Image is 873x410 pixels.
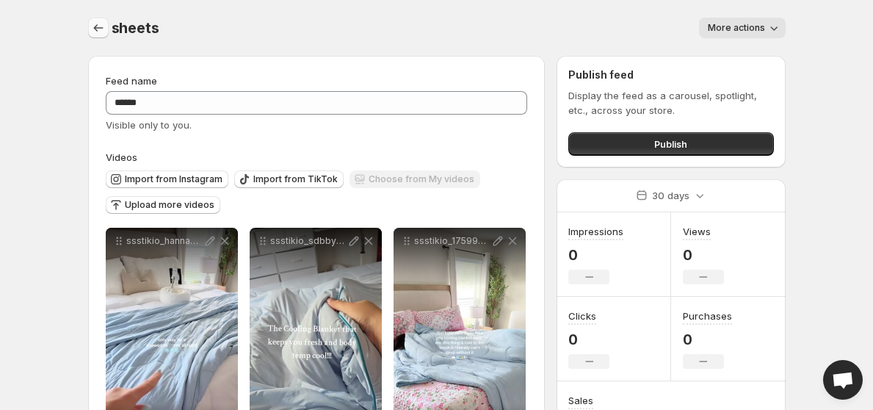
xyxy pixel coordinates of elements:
h2: Publish feed [568,68,773,82]
span: More actions [708,22,765,34]
button: Publish [568,132,773,156]
h3: Sales [568,393,593,408]
span: Import from TikTok [253,173,338,185]
p: 30 days [652,188,689,203]
p: ssstikio_1759929608622 [414,235,490,247]
button: More actions [699,18,786,38]
p: 0 [683,331,732,348]
span: Upload more videos [125,199,214,211]
h3: Purchases [683,309,732,323]
button: Import from TikTok [234,170,344,188]
span: Publish [654,137,687,151]
button: Settings [88,18,109,38]
button: Upload more videos [106,196,220,214]
span: Visible only to you. [106,119,192,131]
p: ssstikio_hannahbentley_1759929557350 [126,235,203,247]
p: Display the feed as a carousel, spotlight, etc., across your store. [568,88,773,118]
h3: Impressions [568,224,623,239]
span: Videos [106,151,137,163]
span: Feed name [106,75,157,87]
p: 0 [568,331,609,348]
div: Open chat [823,360,863,400]
p: 0 [683,246,724,264]
h3: Clicks [568,309,596,323]
p: ssstikio_sdbby88_1759929417385 [270,235,347,247]
p: 0 [568,246,623,264]
span: sheets [112,19,159,37]
h3: Views [683,224,711,239]
span: Import from Instagram [125,173,222,185]
button: Import from Instagram [106,170,228,188]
